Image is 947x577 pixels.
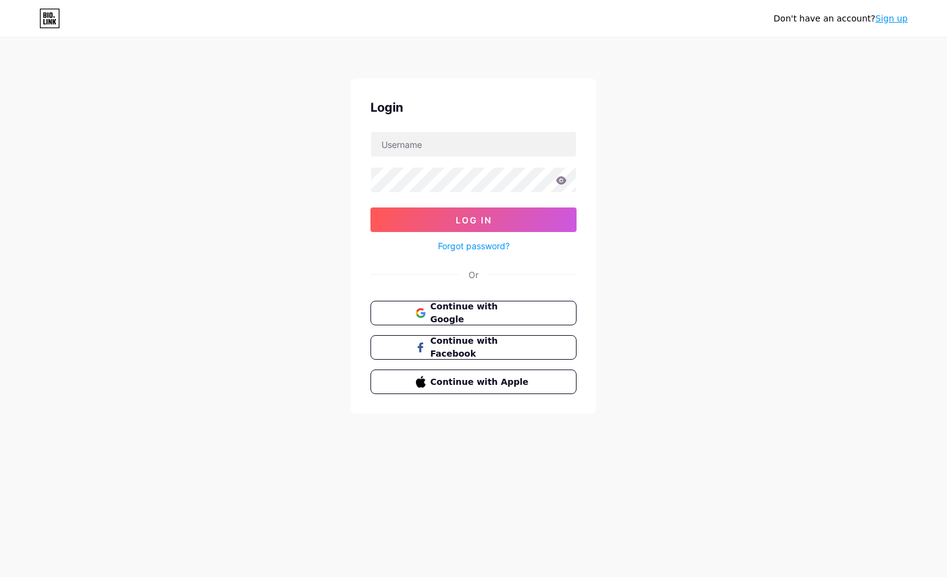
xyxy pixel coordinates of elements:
[875,14,908,23] a: Sign up
[431,376,532,389] span: Continue with Apple
[773,12,908,25] div: Don't have an account?
[370,370,577,394] button: Continue with Apple
[370,207,577,232] button: Log In
[438,239,510,252] a: Forgot password?
[469,268,478,281] div: Or
[370,335,577,360] button: Continue with Facebook
[456,215,492,225] span: Log In
[370,98,577,117] div: Login
[431,335,532,360] span: Continue with Facebook
[431,300,532,326] span: Continue with Google
[371,132,576,157] input: Username
[370,301,577,325] button: Continue with Google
